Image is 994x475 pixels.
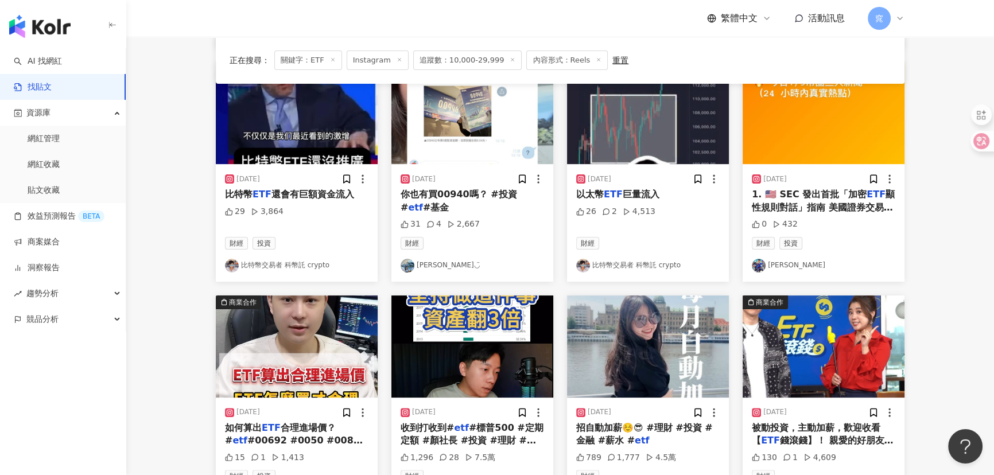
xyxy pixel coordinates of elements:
[225,452,245,464] div: 15
[391,62,553,164] img: post-image
[274,50,342,70] span: 關鍵字：ETF
[646,452,676,464] div: 4.5萬
[225,259,239,272] img: KOL Avatar
[602,206,617,217] div: 2
[225,237,248,250] span: 財經
[401,452,433,464] div: 1,296
[752,189,867,200] span: 1. 🇺🇸 SEC 發出首批「加密
[763,407,787,417] div: [DATE]
[721,12,758,25] span: 繁體中文
[14,290,22,298] span: rise
[743,295,904,398] img: post-image
[216,295,378,398] img: post-image
[635,435,649,446] mark: etf
[588,174,611,184] div: [DATE]
[623,206,655,217] div: 4,513
[262,422,281,433] mark: ETF
[752,189,895,225] span: 顯性規則對話」指南 美國證券交易委員會於 [DATE]更新加密
[426,219,441,230] div: 4
[253,189,271,200] mark: ETF
[948,429,983,464] iframe: Help Scout Beacon - Open
[401,259,414,272] img: KOL Avatar
[225,259,368,272] a: KOL Avatar比特幣交易者 科幣託 crypto
[604,189,623,200] mark: ETF
[413,50,522,70] span: 追蹤數：10,000-29,999
[576,237,599,250] span: 財經
[756,297,783,308] div: 商業合作
[14,236,60,248] a: 商案媒合
[752,452,777,464] div: 130
[454,422,468,433] mark: etf
[401,237,424,250] span: 財經
[623,189,659,200] span: 巨量流入
[576,452,601,464] div: 789
[401,422,543,459] span: #標普500 #定期定額 #顏社長 #投資 #理財 #金融
[236,174,260,184] div: [DATE]
[28,133,60,145] a: 網紅管理
[271,452,304,464] div: 1,413
[743,295,904,398] button: 商業合作
[408,202,422,213] mark: etf
[763,174,787,184] div: [DATE]
[401,189,517,212] span: 你也有買00940嗎？ #投資 #
[14,211,104,222] a: 效益預測報告BETA
[253,237,275,250] span: 投資
[761,435,780,446] mark: ETF
[576,422,713,446] span: 招自動加薪☺️😎 #理財 #投資 #金融 #薪水 #
[867,189,886,200] mark: ETF
[752,259,895,272] a: KOL Avatar[PERSON_NAME]
[401,259,544,272] a: KOL Avatar[PERSON_NAME]◡̈
[236,407,260,417] div: [DATE]
[225,422,262,433] span: 如何算出
[576,206,596,217] div: 26
[28,185,60,196] a: 貼文收藏
[752,237,775,250] span: 財經
[251,206,284,217] div: 3,864
[230,56,270,65] span: 正在搜尋 ：
[14,81,52,93] a: 找貼文
[743,62,904,164] button: 商業合作
[875,12,883,25] span: 窕
[216,295,378,398] button: 商業合作
[412,407,436,417] div: [DATE]
[232,435,247,446] mark: etf
[607,452,640,464] div: 1,777
[14,262,60,274] a: 洞察報告
[225,422,336,446] span: 合理進場價？ #
[401,219,421,230] div: 31
[225,206,245,217] div: 29
[216,62,378,164] img: post-image
[567,295,729,398] img: post-image
[26,306,59,332] span: 競品分析
[779,237,802,250] span: 投資
[26,281,59,306] span: 趨勢分析
[752,219,767,230] div: 0
[576,189,604,200] span: 以太幣
[225,189,253,200] span: 比特幣
[447,219,480,230] div: 2,667
[588,407,611,417] div: [DATE]
[271,189,354,200] span: 還會有巨額資金流入
[808,13,845,24] span: 活動訊息
[803,452,836,464] div: 4,609
[347,50,409,70] span: Instagram
[423,202,449,213] span: #基金
[743,62,904,164] img: post-image
[229,297,257,308] div: 商業合作
[465,452,495,464] div: 7.5萬
[526,50,608,70] span: 內容形式：Reels
[401,422,454,433] span: 收到打收到#
[14,56,62,67] a: searchAI 找網紅
[612,56,628,65] div: 重置
[412,174,436,184] div: [DATE]
[567,62,729,164] img: post-image
[28,159,60,170] a: 網紅收藏
[251,452,266,464] div: 1
[576,259,720,272] a: KOL Avatar比特幣交易者 科幣託 crypto
[26,100,51,126] span: 資源庫
[752,422,880,446] span: 被動投資，主動加薪，歡迎收看【
[576,259,590,272] img: KOL Avatar
[439,452,459,464] div: 28
[783,452,798,464] div: 1
[9,15,71,38] img: logo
